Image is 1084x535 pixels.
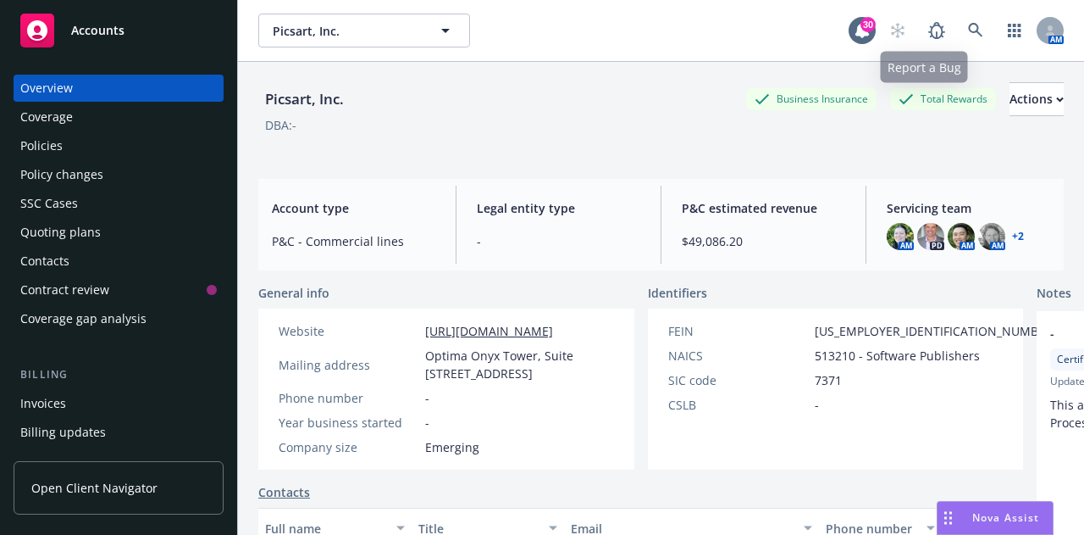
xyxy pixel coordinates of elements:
span: Open Client Navigator [31,479,158,497]
img: photo [887,223,914,250]
span: $49,086.20 [682,232,845,250]
span: Account type [272,199,435,217]
div: Company size [279,438,418,456]
div: Phone number [279,389,418,407]
div: Drag to move [937,502,959,534]
div: Coverage [20,103,73,131]
a: Contacts [14,248,224,275]
a: Start snowing [881,14,915,47]
span: Legal entity type [477,199,640,217]
span: 513210 - Software Publishers [815,347,980,365]
img: photo [978,223,1005,250]
span: P&C - Commercial lines [272,232,435,250]
span: Accounts [71,24,124,37]
div: Coverage gap analysis [20,305,147,332]
div: SSC Cases [20,190,78,217]
div: Billing [14,366,224,383]
span: - [815,396,819,414]
a: Coverage gap analysis [14,305,224,332]
a: +2 [1012,231,1024,242]
div: CSLB [668,396,808,414]
span: - [477,232,640,250]
div: Actions [1009,83,1064,115]
div: Billing updates [20,419,106,446]
a: Accounts [14,7,224,54]
div: Contract review [20,276,109,304]
div: Total Rewards [890,88,996,109]
span: - [425,414,429,432]
span: [US_EMPLOYER_IDENTIFICATION_NUMBER] [815,322,1057,340]
div: Business Insurance [746,88,877,109]
div: 30 [860,17,876,32]
a: Policies [14,132,224,159]
div: SIC code [668,371,808,389]
span: P&C estimated revenue [682,199,845,217]
a: Contacts [258,483,310,501]
div: Contacts [20,248,69,275]
a: Search [959,14,993,47]
div: DBA: - [265,116,296,134]
span: Servicing team [887,199,1050,217]
span: Emerging [425,438,479,456]
div: Picsart, Inc. [258,88,351,110]
a: Policy changes [14,161,224,188]
a: Overview [14,75,224,102]
div: Invoices [20,390,66,417]
span: 7371 [815,371,842,389]
a: Invoices [14,390,224,417]
a: [URL][DOMAIN_NAME] [425,323,553,339]
div: Mailing address [279,356,418,374]
a: SSC Cases [14,190,224,217]
div: Website [279,322,418,340]
button: Actions [1009,82,1064,116]
span: Picsart, Inc. [273,22,419,40]
a: Report a Bug [920,14,954,47]
span: - [425,389,429,407]
a: Contract review [14,276,224,304]
div: Quoting plans [20,219,101,246]
span: Identifiers [648,284,707,302]
span: Optima Onyx Tower, Suite [STREET_ADDRESS] [425,347,614,382]
div: NAICS [668,347,808,365]
img: photo [917,223,944,250]
div: Policies [20,132,63,159]
a: Quoting plans [14,219,224,246]
button: Picsart, Inc. [258,14,470,47]
a: Billing updates [14,419,224,446]
button: Nova Assist [937,501,1054,535]
a: Switch app [998,14,1031,47]
span: Nova Assist [972,510,1039,525]
div: Overview [20,75,73,102]
div: FEIN [668,322,808,340]
span: General info [258,284,329,302]
a: Coverage [14,103,224,131]
div: Policy changes [20,161,103,188]
div: Year business started [279,414,418,432]
span: Notes [1037,284,1071,304]
img: photo [948,223,975,250]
